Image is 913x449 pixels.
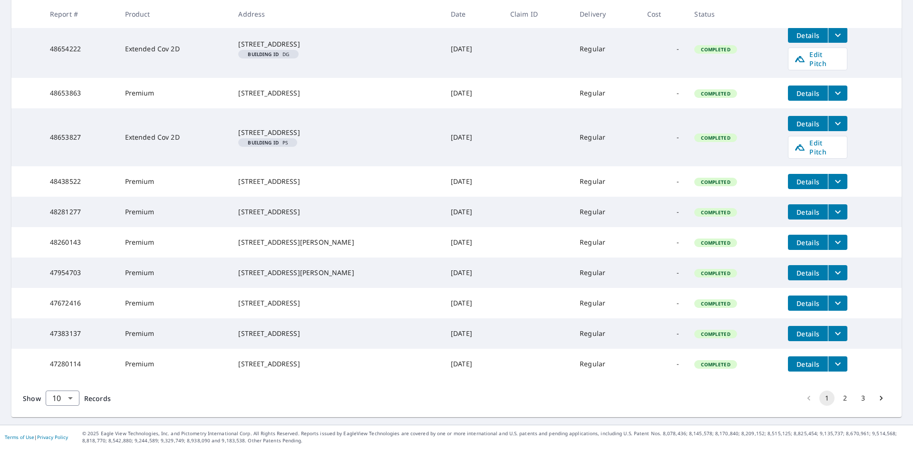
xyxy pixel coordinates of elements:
button: filesDropdownBtn-48653863 [828,86,847,101]
td: [DATE] [443,258,503,288]
span: DG [242,52,295,57]
a: Edit Pitch [788,136,847,159]
div: Show 10 records [46,391,79,406]
span: Details [794,89,822,98]
span: Completed [695,179,736,185]
td: Extended Cov 2D [117,108,231,166]
span: Edit Pitch [794,138,841,156]
span: Completed [695,300,736,307]
td: 48653863 [42,78,117,108]
td: Premium [117,349,231,379]
span: Completed [695,134,736,141]
span: Edit Pitch [794,50,841,68]
span: Details [794,31,822,40]
td: - [640,20,687,78]
div: [STREET_ADDRESS] [238,88,436,98]
td: Regular [572,288,639,318]
div: [STREET_ADDRESS] [238,298,436,308]
div: [STREET_ADDRESS][PERSON_NAME] [238,268,436,277]
button: filesDropdownBtn-47954703 [828,265,847,280]
button: detailsBtn-47280114 [788,356,828,372]
td: 47954703 [42,258,117,288]
span: Completed [695,331,736,337]
button: filesDropdownBtn-47383137 [828,326,847,341]
td: - [640,288,687,318]
button: filesDropdownBtn-48260143 [828,235,847,250]
em: Building ID [248,140,279,145]
a: Edit Pitch [788,48,847,70]
span: Details [794,177,822,186]
td: - [640,318,687,349]
td: Premium [117,258,231,288]
a: Privacy Policy [37,434,68,440]
button: detailsBtn-47954703 [788,265,828,280]
td: Premium [117,227,231,258]
td: - [640,227,687,258]
td: 48653827 [42,108,117,166]
td: [DATE] [443,197,503,227]
td: Premium [117,197,231,227]
td: 47280114 [42,349,117,379]
button: detailsBtn-48281277 [788,204,828,220]
td: 47672416 [42,288,117,318]
td: [DATE] [443,349,503,379]
td: Regular [572,78,639,108]
td: [DATE] [443,20,503,78]
button: filesDropdownBtn-47672416 [828,296,847,311]
td: 47383137 [42,318,117,349]
span: Completed [695,90,736,97]
span: Details [794,208,822,217]
span: Details [794,360,822,369]
span: Details [794,299,822,308]
button: detailsBtn-48653827 [788,116,828,131]
button: detailsBtn-48260143 [788,235,828,250]
td: - [640,258,687,288]
button: detailsBtn-48654222 [788,28,828,43]
span: Records [84,394,111,403]
td: Premium [117,78,231,108]
button: detailsBtn-47383137 [788,326,828,341]
td: [DATE] [443,166,503,197]
td: Regular [572,318,639,349]
td: - [640,166,687,197]
button: page 1 [819,391,835,406]
td: Premium [117,318,231,349]
a: Terms of Use [5,434,34,440]
div: 10 [46,385,79,411]
div: [STREET_ADDRESS] [238,128,436,137]
td: 48281277 [42,197,117,227]
div: [STREET_ADDRESS] [238,207,436,217]
span: Show [23,394,41,403]
span: Completed [695,46,736,53]
p: © 2025 Eagle View Technologies, Inc. and Pictometry International Corp. All Rights Reserved. Repo... [82,430,908,444]
div: [STREET_ADDRESS] [238,329,436,338]
button: Go to page 2 [837,391,853,406]
nav: pagination navigation [800,391,890,406]
div: [STREET_ADDRESS][PERSON_NAME] [238,238,436,247]
td: Regular [572,166,639,197]
td: Regular [572,197,639,227]
td: [DATE] [443,288,503,318]
td: 48260143 [42,227,117,258]
button: filesDropdownBtn-48654222 [828,28,847,43]
span: Completed [695,239,736,246]
td: Regular [572,20,639,78]
td: - [640,108,687,166]
span: PS [242,140,293,145]
td: 48438522 [42,166,117,197]
td: Regular [572,108,639,166]
span: Completed [695,270,736,277]
button: Go to next page [874,391,889,406]
div: [STREET_ADDRESS] [238,39,436,49]
button: detailsBtn-47672416 [788,296,828,311]
span: Details [794,268,822,277]
td: - [640,78,687,108]
button: filesDropdownBtn-48653827 [828,116,847,131]
div: [STREET_ADDRESS] [238,359,436,369]
span: Details [794,119,822,128]
span: Details [794,238,822,247]
div: [STREET_ADDRESS] [238,177,436,186]
button: filesDropdownBtn-48438522 [828,174,847,189]
span: Completed [695,209,736,216]
td: Premium [117,166,231,197]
